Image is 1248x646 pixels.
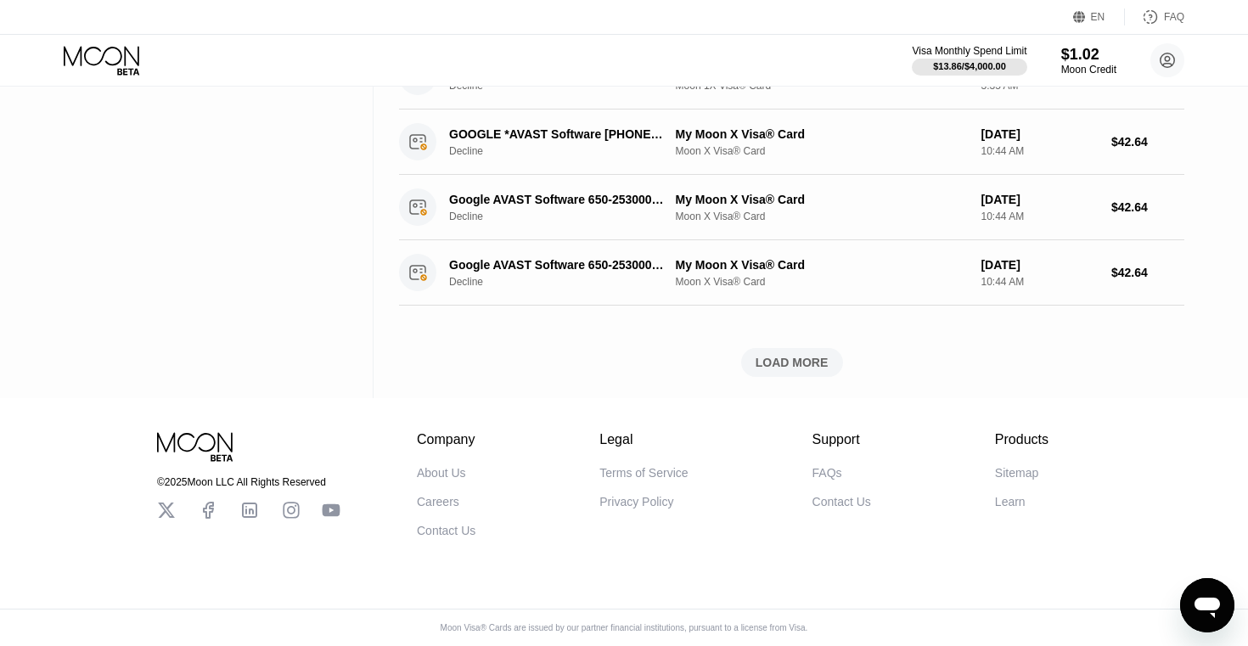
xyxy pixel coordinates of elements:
div: Learn [995,495,1026,508]
div: Moon X Visa® Card [676,276,968,288]
div: Contact Us [417,524,475,537]
div: EN [1091,11,1105,23]
div: FAQs [812,466,842,480]
div: About Us [417,466,466,480]
div: Terms of Service [599,466,688,480]
div: $42.64 [1111,135,1184,149]
div: My Moon X Visa® Card [676,258,968,272]
div: Moon Visa® Cards are issued by our partner financial institutions, pursuant to a license from Visa. [427,623,822,632]
div: Privacy Policy [599,495,673,508]
div: [DATE] [981,258,1098,272]
div: Moon Credit [1061,64,1116,76]
div: $42.64 [1111,200,1184,214]
div: Decline [449,276,686,288]
div: Visa Monthly Spend Limit$13.86/$4,000.00 [912,45,1026,76]
div: Google AVAST Software 650-2530000 USDeclineMy Moon X Visa® CardMoon X Visa® Card[DATE]10:44 AM$42.64 [399,175,1184,240]
div: GOOGLE *AVAST Software [PHONE_NUMBER] US [449,127,669,141]
div: Google AVAST Software 650-2530000 US [449,258,669,272]
div: My Moon X Visa® Card [676,193,968,206]
div: Careers [417,495,459,508]
div: LOAD MORE [399,348,1184,377]
div: Google AVAST Software 650-2530000 USDeclineMy Moon X Visa® CardMoon X Visa® Card[DATE]10:44 AM$42.64 [399,240,1184,306]
div: LOAD MORE [756,355,829,370]
div: Sitemap [995,466,1038,480]
div: $1.02Moon Credit [1061,46,1116,76]
div: FAQ [1125,8,1184,25]
div: 10:44 AM [981,211,1098,222]
div: Contact Us [812,495,871,508]
div: FAQ [1164,11,1184,23]
div: 10:44 AM [981,145,1098,157]
div: $1.02 [1061,46,1116,64]
div: Moon X Visa® Card [676,211,968,222]
div: Decline [449,211,686,222]
div: Products [995,432,1048,447]
div: Google AVAST Software 650-2530000 US [449,193,669,206]
div: Decline [449,145,686,157]
div: [DATE] [981,127,1098,141]
div: $13.86 / $4,000.00 [933,61,1006,71]
div: 10:44 AM [981,276,1098,288]
div: GOOGLE *AVAST Software [PHONE_NUMBER] USDeclineMy Moon X Visa® CardMoon X Visa® Card[DATE]10:44 A... [399,110,1184,175]
div: [DATE] [981,193,1098,206]
iframe: Button to launch messaging window [1180,578,1234,632]
div: Moon X Visa® Card [676,145,968,157]
div: Visa Monthly Spend Limit [912,45,1026,57]
div: © 2025 Moon LLC All Rights Reserved [157,476,340,488]
div: Company [417,432,475,447]
div: Legal [599,432,688,447]
div: EN [1073,8,1125,25]
div: Support [812,432,871,447]
div: My Moon X Visa® Card [676,127,968,141]
div: $42.64 [1111,266,1184,279]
